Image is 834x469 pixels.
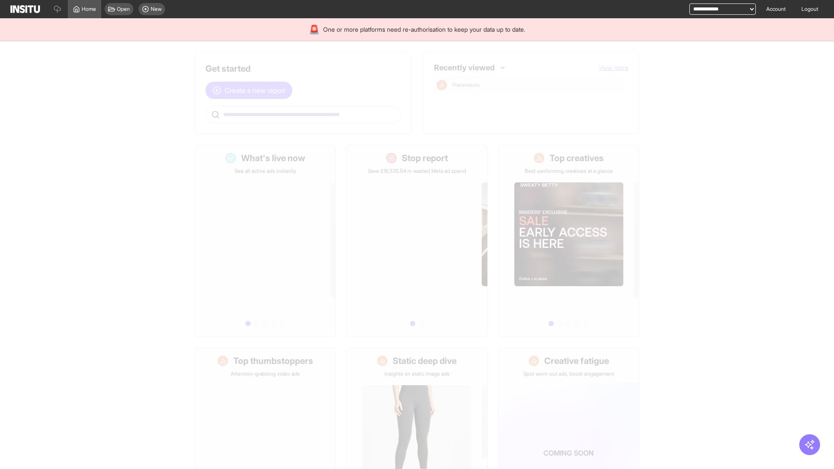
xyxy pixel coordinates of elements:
div: 🚨 [309,23,320,36]
span: Home [82,6,96,13]
img: Logo [10,5,40,13]
span: New [151,6,162,13]
span: Open [117,6,130,13]
span: One or more platforms need re-authorisation to keep your data up to date. [323,25,525,34]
